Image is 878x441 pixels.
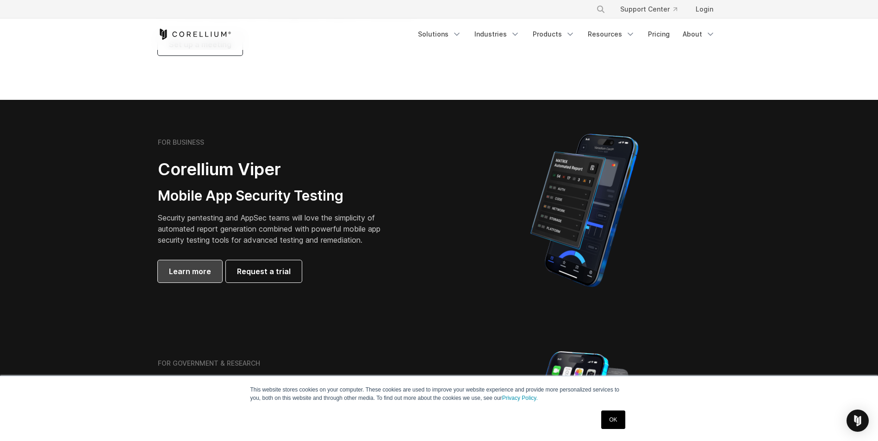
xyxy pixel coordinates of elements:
a: Support Center [613,1,685,18]
a: Learn more [158,260,222,282]
span: Learn more [169,266,211,277]
a: Corellium Home [158,29,231,40]
a: Resources [582,26,641,43]
span: Request a trial [237,266,291,277]
img: Corellium MATRIX automated report on iPhone showing app vulnerability test results across securit... [515,129,654,291]
h6: FOR BUSINESS [158,138,204,147]
a: Login [688,1,721,18]
h3: Mobile App Security Testing [158,187,395,205]
a: About [677,26,721,43]
h2: Corellium Viper [158,159,395,180]
a: Pricing [642,26,675,43]
a: Privacy Policy. [502,395,538,401]
button: Search [592,1,609,18]
div: Open Intercom Messenger [847,410,869,432]
div: Navigation Menu [412,26,721,43]
h6: FOR GOVERNMENT & RESEARCH [158,359,260,367]
p: Security pentesting and AppSec teams will love the simplicity of automated report generation comb... [158,212,395,245]
a: Products [527,26,580,43]
p: This website stores cookies on your computer. These cookies are used to improve your website expe... [250,386,628,402]
a: OK [601,410,625,429]
a: Industries [469,26,525,43]
a: Request a trial [226,260,302,282]
div: Navigation Menu [585,1,721,18]
a: Solutions [412,26,467,43]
